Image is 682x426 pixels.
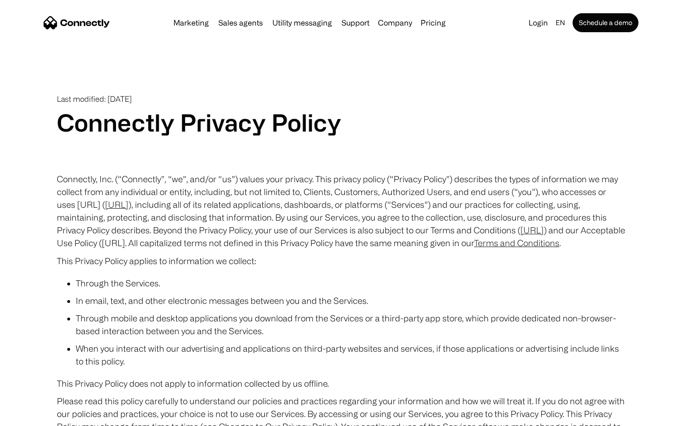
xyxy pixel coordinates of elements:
[105,200,128,209] a: [URL]
[474,238,559,248] a: Terms and Conditions
[556,16,565,29] div: en
[269,19,336,27] a: Utility messaging
[170,19,213,27] a: Marketing
[57,108,625,137] h1: Connectly Privacy Policy
[19,409,57,423] ul: Language list
[338,19,373,27] a: Support
[76,294,625,307] li: In email, text, and other electronic messages between you and the Services.
[57,95,625,104] p: Last modified: [DATE]
[378,16,412,29] div: Company
[57,155,625,168] p: ‍
[57,254,625,267] p: This Privacy Policy applies to information we collect:
[57,173,625,249] p: Connectly, Inc. (“Connectly”, “we”, and/or “us”) values your privacy. This privacy policy (“Priva...
[417,19,449,27] a: Pricing
[215,19,267,27] a: Sales agents
[57,377,625,390] p: This Privacy Policy does not apply to information collected by us offline.
[525,16,552,29] a: Login
[57,137,625,150] p: ‍
[76,312,625,337] li: Through mobile and desktop applications you download from the Services or a third-party app store...
[520,225,544,235] a: [URL]
[76,277,625,290] li: Through the Services.
[76,342,625,368] li: When you interact with our advertising and applications on third-party websites and services, if ...
[573,13,638,32] a: Schedule a demo
[9,408,57,423] aside: Language selected: English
